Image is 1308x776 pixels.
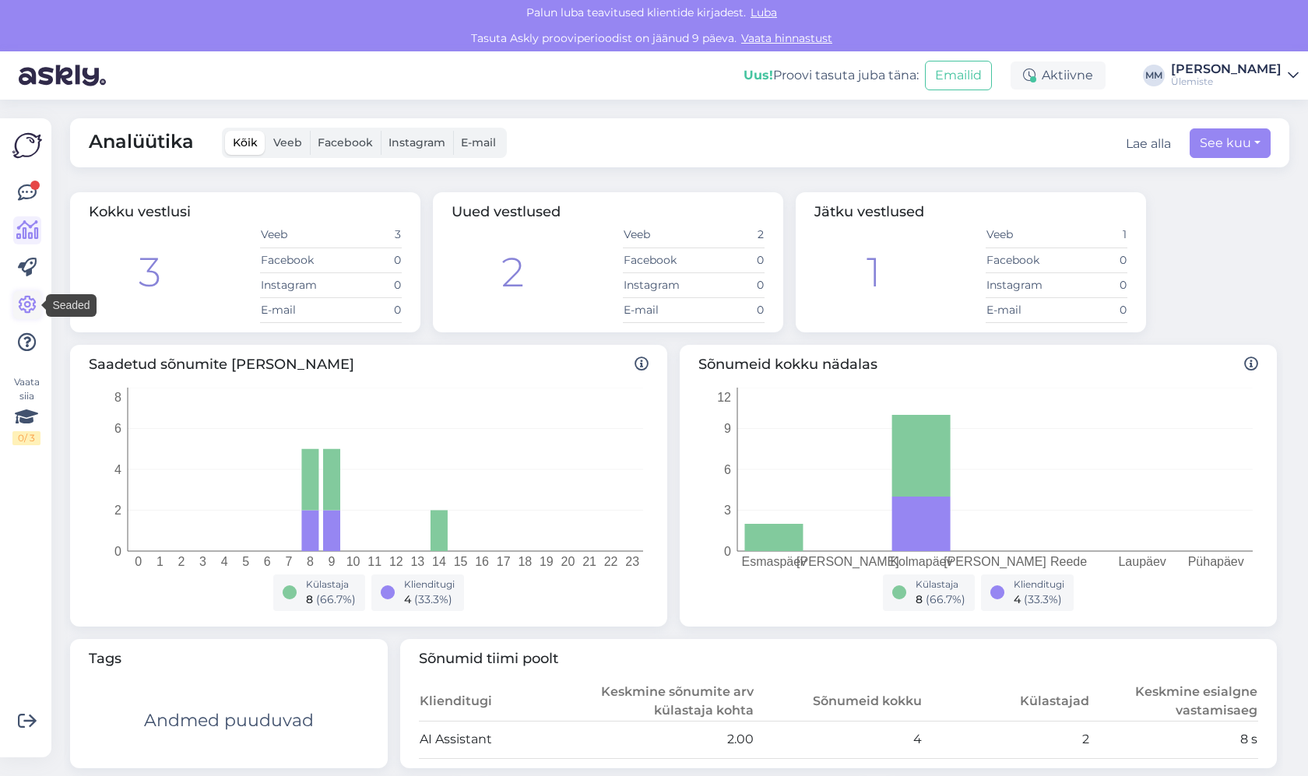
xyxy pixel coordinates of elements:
span: Analüütika [89,128,194,158]
tspan: 7 [285,555,292,568]
span: 8 [306,592,313,606]
tspan: 11 [367,555,381,568]
td: 0 [694,248,765,272]
tspan: 0 [114,544,121,557]
tspan: 1 [156,555,163,568]
td: Veeb [623,223,694,248]
tspan: Kolmapäev [890,555,952,568]
span: Kõik [233,135,258,149]
div: Külastaja [916,578,965,592]
td: 0 [1057,297,1127,322]
span: Sõnumid tiimi poolt [419,648,1259,669]
tspan: 6 [114,422,121,435]
th: Sõnumeid kokku [754,682,923,722]
tspan: 0 [724,544,731,557]
td: 0 [694,297,765,322]
th: Külastajad [923,682,1091,722]
tspan: Esmaspäev [741,555,807,568]
div: Aktiivne [1011,61,1106,90]
div: Ülemiste [1171,75,1282,88]
tspan: 4 [114,462,121,476]
div: Vaata siia [12,375,40,445]
td: Instagram [623,272,694,297]
td: 4 [754,721,923,758]
tspan: 6 [264,555,271,568]
td: 2.00 [586,721,754,758]
td: Instagram [260,272,331,297]
span: Facebook [318,135,373,149]
tspan: 16 [475,555,489,568]
div: MM [1143,65,1165,86]
span: Tags [89,648,369,669]
tspan: 6 [724,462,731,476]
img: Askly Logo [12,131,42,160]
span: Veeb [273,135,302,149]
div: Seaded [46,294,96,317]
tspan: Pühapäev [1188,555,1244,568]
b: Uus! [744,68,773,83]
div: Andmed puuduvad [144,708,314,733]
span: Sõnumeid kokku nädalas [698,354,1258,375]
span: Instagram [389,135,445,149]
td: 0 [331,248,402,272]
td: 8 s [1090,721,1258,758]
td: 3 [331,223,402,248]
tspan: 9 [329,555,336,568]
tspan: 14 [432,555,446,568]
td: 0 [694,272,765,297]
button: Lae alla [1126,135,1171,153]
td: E-mail [986,297,1057,322]
div: 2 [501,242,524,303]
td: Facebook [986,248,1057,272]
td: Veeb [986,223,1057,248]
td: Instagram [986,272,1057,297]
td: 2 [923,721,1091,758]
th: Keskmine sõnumite arv külastaja kohta [586,682,754,722]
td: Veeb [260,223,331,248]
tspan: 8 [114,390,121,403]
tspan: 8 [307,555,314,568]
tspan: 10 [346,555,360,568]
td: Facebook [260,248,331,272]
div: Klienditugi [1014,578,1064,592]
td: 0 [331,297,402,322]
div: 3 [139,242,161,303]
tspan: Reede [1050,555,1087,568]
td: 0 [331,272,402,297]
tspan: 2 [114,504,121,517]
span: Uued vestlused [452,203,561,220]
td: 1 [1057,223,1127,248]
span: Kokku vestlusi [89,203,191,220]
button: Emailid [925,61,992,90]
span: E-mail [461,135,496,149]
th: Keskmine esialgne vastamisaeg [1090,682,1258,722]
td: 2 [694,223,765,248]
td: Facebook [623,248,694,272]
tspan: 12 [717,390,731,403]
tspan: [PERSON_NAME] [944,555,1046,569]
td: 0 [1057,248,1127,272]
tspan: 3 [199,555,206,568]
span: Saadetud sõnumite [PERSON_NAME] [89,354,649,375]
span: ( 33.3 %) [414,592,452,606]
tspan: 18 [518,555,532,568]
span: ( 66.7 %) [316,592,356,606]
span: ( 66.7 %) [926,592,965,606]
tspan: 21 [582,555,596,568]
span: 8 [916,592,923,606]
tspan: 23 [625,555,639,568]
tspan: 22 [604,555,618,568]
a: Vaata hinnastust [737,31,837,45]
div: Klienditugi [404,578,455,592]
div: 1 [867,242,881,303]
tspan: 2 [178,555,185,568]
tspan: 12 [389,555,403,568]
td: 0 [1057,272,1127,297]
div: Külastaja [306,578,356,592]
span: 4 [404,592,411,606]
tspan: 20 [561,555,575,568]
tspan: 3 [724,504,731,517]
div: 0 / 3 [12,431,40,445]
tspan: 4 [221,555,228,568]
